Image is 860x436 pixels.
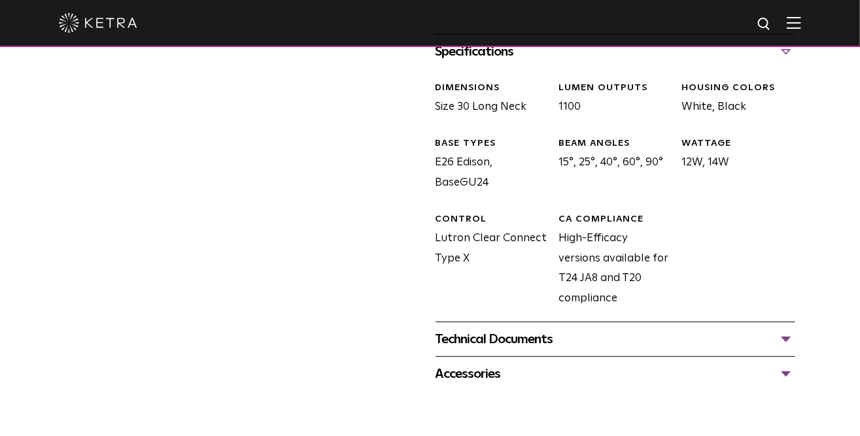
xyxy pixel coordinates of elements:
div: 15°, 25°, 40°, 60°, 90° [549,137,672,193]
div: DIMENSIONS [436,82,549,95]
img: ketra-logo-2019-white [59,13,137,33]
div: BASE TYPES [436,137,549,150]
img: Hamburger%20Nav.svg [787,16,801,29]
div: Technical Documents [436,329,796,350]
div: E26 Edison, BaseGU24 [426,137,549,193]
div: High-Efficacy versions available for T24 JA8 and T20 compliance [549,213,672,309]
div: WATTAGE [682,137,796,150]
div: White, Black [672,82,796,118]
img: search icon [757,16,773,33]
div: Accessories [436,363,796,384]
div: BEAM ANGLES [559,137,672,150]
div: LUMEN OUTPUTS [559,82,672,95]
div: Lutron Clear Connect Type X [426,213,549,309]
div: CA COMPLIANCE [559,213,672,226]
div: 1100 [549,82,672,118]
div: Specifications [436,41,796,62]
div: CONTROL [436,213,549,226]
div: 12W, 14W [672,137,796,193]
div: Size 30 Long Neck [426,82,549,118]
div: HOUSING COLORS [682,82,796,95]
